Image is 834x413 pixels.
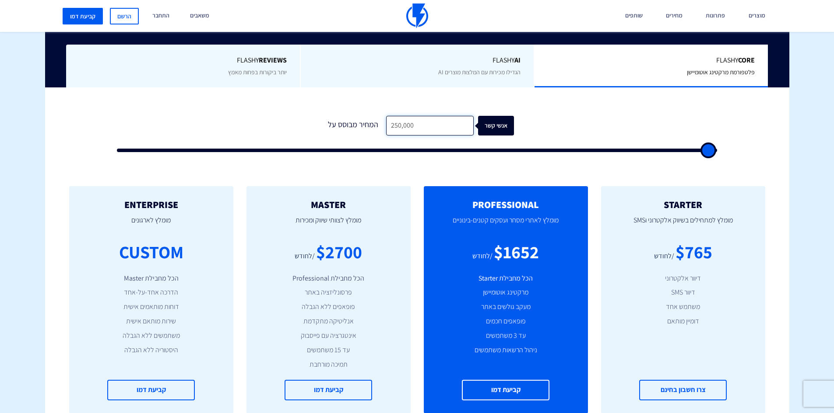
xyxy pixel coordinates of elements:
p: מומלץ לאתרי מסחר ועסקים קטנים-בינוניים [437,210,575,239]
div: המחיר מבוסס על [320,116,386,135]
span: יותר ביקורות בפחות מאמץ [228,68,287,76]
li: פופאפים חכמים [437,316,575,326]
li: פופאפים ללא הגבלה [260,302,398,312]
li: עד 15 משתמשים [260,345,398,355]
span: Flashy [314,56,521,66]
b: REVIEWS [259,56,287,65]
div: $1652 [494,239,539,264]
li: עד 3 משתמשים [437,331,575,341]
p: מומלץ למתחילים בשיווק אלקטרוני וSMS [614,210,752,239]
a: קביעת דמו [107,380,195,400]
b: Core [738,56,755,65]
p: מומלץ לארגונים [82,210,220,239]
a: קביעת דמו [285,380,372,400]
li: דוחות מותאמים אישית [82,302,220,312]
li: מרקטינג אוטומיישן [437,288,575,298]
span: Flashy [548,56,755,66]
li: הכל מחבילת Professional [260,274,398,284]
span: Flashy [79,56,287,66]
li: אנליטיקה מתקדמת [260,316,398,326]
li: הדרכה אחד-על-אחד [82,288,220,298]
div: /לחודש [654,251,674,261]
a: הרשם [110,8,139,24]
li: היסטוריה ללא הגבלה [82,345,220,355]
span: פלטפורמת מרקטינג אוטומיישן [687,68,755,76]
li: הכל מחבילת Starter [437,274,575,284]
h2: MASTER [260,199,398,210]
li: דיוור SMS [614,288,752,298]
span: הגדילו מכירות עם המלצות מוצרים AI [438,68,521,76]
div: $765 [676,239,712,264]
div: /לחודש [295,251,315,261]
li: אינטגרציה עם פייסבוק [260,331,398,341]
li: ניהול הרשאות משתמשים [437,345,575,355]
div: אנשי קשר [482,116,518,135]
li: מעקב גולשים באתר [437,302,575,312]
a: קביעת דמו [462,380,549,400]
li: משתמש אחד [614,302,752,312]
li: תמיכה מורחבת [260,360,398,370]
div: /לחודש [472,251,493,261]
p: מומלץ לצוותי שיווק ומכירות [260,210,398,239]
li: דיוור אלקטרוני [614,274,752,284]
li: שירות מותאם אישית [82,316,220,326]
li: דומיין מותאם [614,316,752,326]
a: צרו חשבון בחינם [639,380,727,400]
div: CUSTOM [119,239,183,264]
li: הכל מחבילת Master [82,274,220,284]
h2: ENTERPRISE [82,199,220,210]
li: פרסונליזציה באתר [260,288,398,298]
a: קביעת דמו [63,8,103,24]
div: $2700 [316,239,362,264]
b: AI [514,56,521,65]
h2: PROFESSIONAL [437,199,575,210]
li: משתמשים ללא הגבלה [82,331,220,341]
h2: STARTER [614,199,752,210]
